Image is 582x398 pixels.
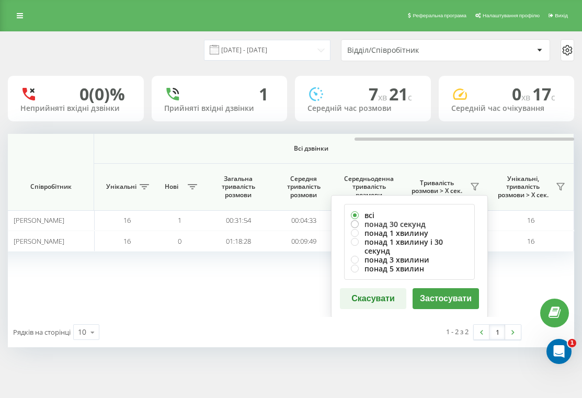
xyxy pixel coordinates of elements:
[446,326,469,337] div: 1 - 2 з 2
[79,84,125,104] div: 0 (0)%
[568,339,576,347] span: 1
[206,231,271,251] td: 01:18:28
[79,144,543,153] span: Всі дзвінки
[14,236,64,246] span: [PERSON_NAME]
[178,236,181,246] span: 0
[123,236,131,246] span: 16
[451,104,562,113] div: Середній час очікування
[407,179,467,195] span: Тривалість розмови > Х сек.
[158,183,185,191] span: Нові
[527,215,534,225] span: 16
[213,175,263,199] span: Загальна тривалість розмови
[489,325,505,339] a: 1
[521,92,532,103] span: хв
[17,183,85,191] span: Співробітник
[413,13,466,18] span: Реферальна програма
[123,215,131,225] span: 16
[389,83,412,105] span: 21
[413,288,479,309] button: Застосувати
[78,327,86,337] div: 10
[351,264,468,273] label: понад 5 хвилин
[307,104,418,113] div: Середній час розмови
[271,210,336,231] td: 00:04:33
[259,84,268,104] div: 1
[351,211,468,220] label: всі
[546,339,572,364] iframe: Intercom live chat
[378,92,389,103] span: хв
[13,327,71,337] span: Рядків на сторінці
[178,215,181,225] span: 1
[369,83,389,105] span: 7
[206,210,271,231] td: 00:31:54
[340,288,406,309] button: Скасувати
[351,229,468,237] label: понад 1 хвилину
[532,83,555,105] span: 17
[347,46,472,55] div: Відділ/Співробітник
[351,220,468,229] label: понад 30 секунд
[20,104,131,113] div: Неприйняті вхідні дзвінки
[483,13,540,18] span: Налаштування профілю
[351,237,468,255] label: понад 1 хвилину і 30 секунд
[493,175,553,199] span: Унікальні, тривалість розмови > Х сек.
[14,215,64,225] span: [PERSON_NAME]
[344,175,394,199] span: Середньоденна тривалість розмови
[351,255,468,264] label: понад 3 хвилини
[164,104,275,113] div: Прийняті вхідні дзвінки
[555,13,568,18] span: Вихід
[527,236,534,246] span: 16
[271,231,336,251] td: 00:09:49
[512,83,532,105] span: 0
[279,175,328,199] span: Середня тривалість розмови
[408,92,412,103] span: c
[551,92,555,103] span: c
[106,183,136,191] span: Унікальні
